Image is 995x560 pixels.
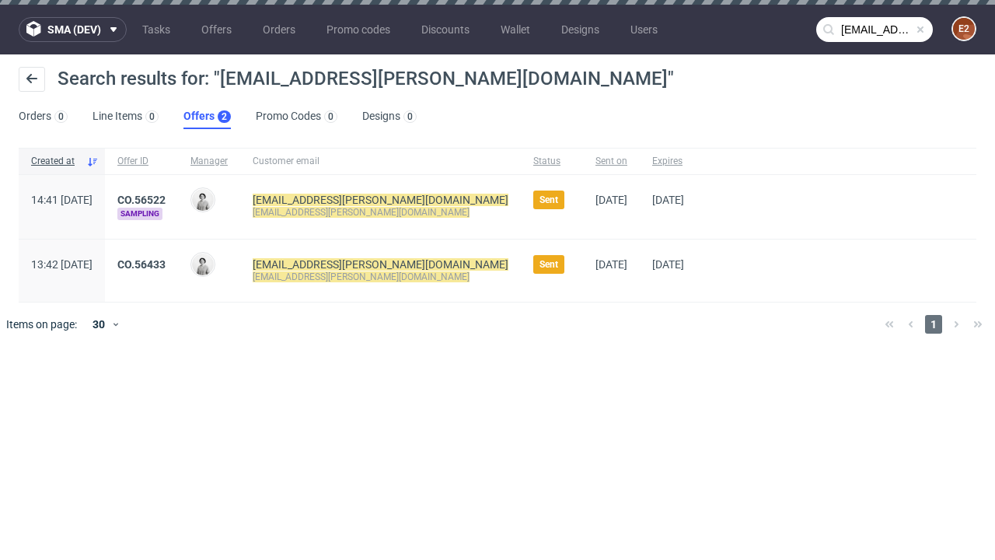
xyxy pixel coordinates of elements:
[621,17,667,42] a: Users
[47,24,101,35] span: sma (dev)
[190,155,228,168] span: Manager
[149,111,155,122] div: 0
[256,104,337,129] a: Promo Codes0
[192,189,214,211] img: Dudek Mariola
[117,155,166,168] span: Offer ID
[19,17,127,42] button: sma (dev)
[93,104,159,129] a: Line Items0
[253,155,508,168] span: Customer email
[192,17,241,42] a: Offers
[6,317,77,332] span: Items on page:
[253,194,508,206] mark: [EMAIL_ADDRESS][PERSON_NAME][DOMAIN_NAME]
[117,258,166,271] a: CO.56433
[58,111,64,122] div: 0
[31,258,93,271] span: 13:42 [DATE]
[552,17,609,42] a: Designs
[31,194,93,206] span: 14:41 [DATE]
[253,258,508,271] mark: [EMAIL_ADDRESS][PERSON_NAME][DOMAIN_NAME]
[83,313,111,335] div: 30
[925,315,942,334] span: 1
[133,17,180,42] a: Tasks
[539,258,558,271] span: Sent
[412,17,479,42] a: Discounts
[58,68,674,89] span: Search results for: "[EMAIL_ADDRESS][PERSON_NAME][DOMAIN_NAME]"
[222,111,227,122] div: 2
[362,104,417,129] a: Designs0
[652,258,684,271] span: [DATE]
[595,194,627,206] span: [DATE]
[652,194,684,206] span: [DATE]
[19,104,68,129] a: Orders0
[328,111,333,122] div: 0
[117,194,166,206] a: CO.56522
[407,111,413,122] div: 0
[953,18,975,40] figcaption: e2
[491,17,539,42] a: Wallet
[253,271,470,282] mark: [EMAIL_ADDRESS][PERSON_NAME][DOMAIN_NAME]
[117,208,162,220] span: Sampling
[595,155,627,168] span: Sent on
[253,17,305,42] a: Orders
[539,194,558,206] span: Sent
[595,258,627,271] span: [DATE]
[192,254,214,275] img: Dudek Mariola
[183,104,231,129] a: Offers2
[253,207,470,218] mark: [EMAIL_ADDRESS][PERSON_NAME][DOMAIN_NAME]
[652,155,684,168] span: Expires
[317,17,400,42] a: Promo codes
[533,155,571,168] span: Status
[31,155,80,168] span: Created at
